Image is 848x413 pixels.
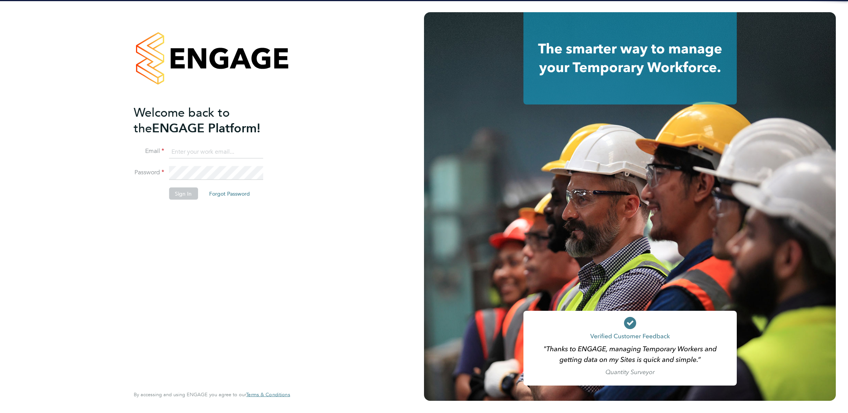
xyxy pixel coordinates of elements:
[134,391,290,398] span: By accessing and using ENGAGE you agree to our
[203,188,256,200] button: Forgot Password
[134,169,164,177] label: Password
[134,104,282,136] h2: ENGAGE Platform!
[169,145,263,159] input: Enter your work email...
[134,147,164,155] label: Email
[169,188,198,200] button: Sign In
[246,392,290,398] a: Terms & Conditions
[134,105,230,135] span: Welcome back to the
